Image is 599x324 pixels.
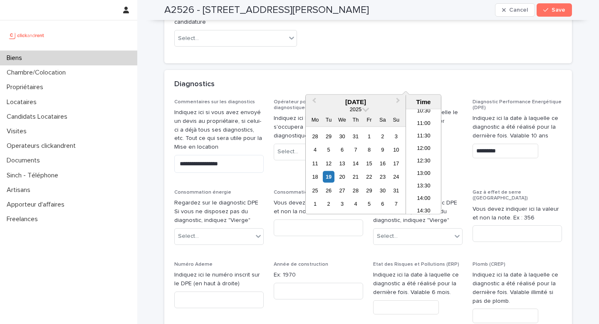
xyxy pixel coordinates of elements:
div: Tu [323,114,334,125]
div: Su [391,114,402,125]
button: Cancel [495,3,535,17]
div: Choose Friday, 8 August 2025 [364,144,375,155]
div: Select... [178,34,199,43]
div: month 2025-08 [308,130,403,211]
span: Save [552,7,565,13]
span: Consommation énergie [174,190,231,195]
li: 11:30 [406,131,441,143]
h2: A2526 - [STREET_ADDRESS][PERSON_NAME] [164,4,369,16]
div: Choose Sunday, 24 August 2025 [391,171,402,182]
p: Indiquez ici la date à laquelle ce diagnostic a été réalisé pour la dernière fois. Valable 10 ans [473,114,562,140]
div: Choose Wednesday, 30 July 2025 [337,130,348,142]
p: Vous devez indiquer ici la valeur et non la note. Ex : 356 [473,205,562,222]
div: Fr [364,114,375,125]
li: 12:00 [406,143,441,156]
div: Choose Saturday, 16 August 2025 [377,157,388,169]
img: UCB0brd3T0yccxBKYDjQ [7,27,47,44]
div: Choose Saturday, 23 August 2025 [377,171,388,182]
div: Choose Friday, 15 August 2025 [364,157,375,169]
p: Indiquez ici la personne qui s'occupera d'ouvrir au diagnostiqueur. [274,114,363,140]
span: Année de construction [274,262,328,267]
li: 13:00 [406,168,441,181]
span: Consommation énergie (Valeur) [274,190,350,195]
div: Choose Thursday, 14 August 2025 [350,157,361,169]
p: Indiquez ici la date à laquelle ce diagnostic a été réalisé pour la dernière fois. Valable illimi... [473,271,562,305]
div: Th [350,114,361,125]
p: Candidats Locataires [3,113,74,121]
p: Freelances [3,215,45,223]
button: Next Month [392,96,406,109]
div: Select... [277,147,298,156]
div: Choose Saturday, 30 August 2025 [377,184,388,196]
div: Choose Sunday, 7 September 2025 [391,198,402,209]
span: Plomb (CREP) [473,262,505,267]
span: Diagnostic Performance Energétique (DPE) [473,100,562,110]
p: Indiquez ici la date à laquelle ce diagnostic a été réalisé pour la dernière fois. Valable 6 mois. [373,271,463,297]
div: Choose Tuesday, 5 August 2025 [323,144,334,155]
li: 13:30 [406,181,441,193]
button: Save [537,3,572,17]
div: Choose Tuesday, 19 August 2025 [323,171,334,182]
div: Choose Wednesday, 20 August 2025 [337,171,348,182]
div: Choose Monday, 18 August 2025 [309,171,321,182]
div: Choose Monday, 4 August 2025 [309,144,321,155]
div: Choose Monday, 1 September 2025 [309,198,321,209]
li: 12:30 [406,156,441,168]
div: Choose Sunday, 3 August 2025 [391,130,402,142]
span: Etat des Risques et Pollutions (ERP) [373,262,459,267]
span: Cancel [509,7,528,13]
span: Opérateur pour ouvrir au diagnostiqueur [274,100,332,110]
div: Choose Saturday, 9 August 2025 [377,144,388,155]
div: Choose Saturday, 2 August 2025 [377,130,388,142]
div: Choose Wednesday, 27 August 2025 [337,184,348,196]
span: 2025 [350,106,361,112]
div: Choose Monday, 28 July 2025 [309,130,321,142]
p: Regardez sur le diagnostic DPE Si vous ne disposez pas du diagnostic, indiquez "Vierge" [174,199,264,224]
p: Visites [3,127,33,135]
span: Numéro Ademe [174,262,213,267]
p: Ex: 1970 [274,271,363,279]
div: Choose Thursday, 28 August 2025 [350,184,361,196]
p: Operateurs clickandrent [3,142,82,150]
div: Choose Monday, 25 August 2025 [309,184,321,196]
div: Choose Sunday, 31 August 2025 [391,184,402,196]
h2: Diagnostics [174,80,215,89]
p: Vous devez indiquer ici la valeur et non la note. Ex : 356 [274,199,363,216]
div: Choose Sunday, 10 August 2025 [391,144,402,155]
div: Choose Tuesday, 29 July 2025 [323,130,334,142]
p: Indiquez ici le numéro inscrit sur le DPE (en haut à droite) [174,271,264,288]
div: Select... [377,232,398,241]
p: Biens [3,54,29,62]
div: Choose Friday, 29 August 2025 [364,184,375,196]
p: Chambre/Colocation [3,69,72,77]
div: Choose Saturday, 6 September 2025 [377,198,388,209]
div: Choose Sunday, 17 August 2025 [391,157,402,169]
li: 14:30 [406,206,441,218]
button: Previous Month [307,96,320,109]
div: Select... [178,232,199,241]
span: Commentaires sur les diagnostics [174,100,255,105]
div: Choose Tuesday, 26 August 2025 [323,184,334,196]
div: Choose Thursday, 7 August 2025 [350,144,361,155]
div: [DATE] [306,98,406,106]
div: Choose Friday, 22 August 2025 [364,171,375,182]
div: Choose Wednesday, 6 August 2025 [337,144,348,155]
span: Gaz à effet de serre ([GEOGRAPHIC_DATA]) [473,190,528,201]
div: We [337,114,348,125]
div: Choose Tuesday, 12 August 2025 [323,157,334,169]
p: Locataires [3,98,43,106]
div: Mo [309,114,321,125]
li: 14:00 [406,193,441,206]
li: 11:00 [406,118,441,131]
p: Documents [3,157,47,164]
div: Choose Wednesday, 13 August 2025 [337,157,348,169]
div: Choose Thursday, 4 September 2025 [350,198,361,209]
p: Apporteur d'affaires [3,201,71,209]
div: Time [408,98,439,106]
p: Indiquez ici si vous avez envoyé un devis au propriétaire, si celui-ci a déjà tous ses diagnostic... [174,108,264,152]
p: Sinch - Téléphone [3,172,65,179]
div: Choose Monday, 11 August 2025 [309,157,321,169]
div: Choose Wednesday, 3 September 2025 [337,198,348,209]
div: Sa [377,114,388,125]
div: Choose Friday, 5 September 2025 [364,198,375,209]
